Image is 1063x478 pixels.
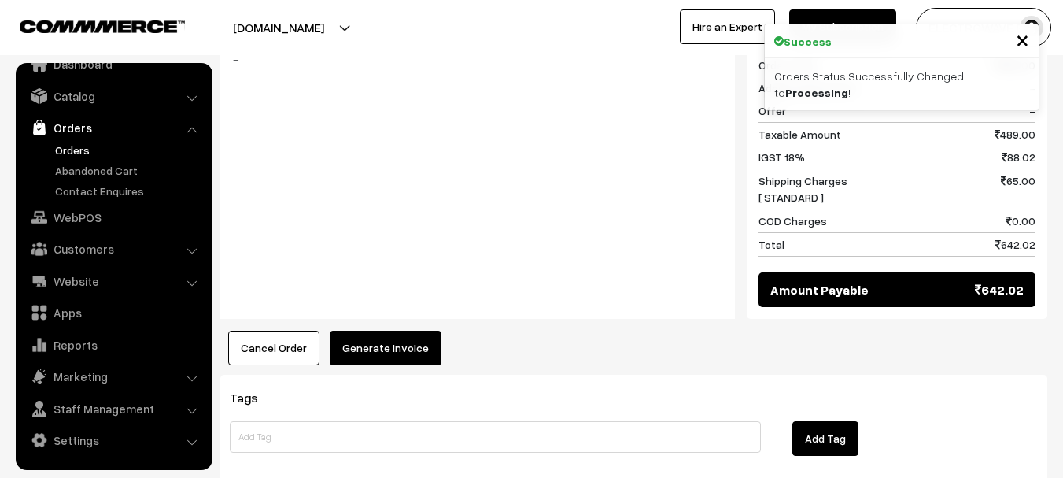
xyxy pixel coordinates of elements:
a: Settings [20,426,207,454]
a: Hire an Expert [680,9,775,44]
a: COMMMERCE [20,16,157,35]
div: Orders Status Successfully Changed to ! [765,58,1039,110]
span: Tags [230,390,277,406]
a: Customers [20,235,207,263]
span: 642.02 [995,236,1035,253]
a: Reports [20,331,207,359]
button: [DOMAIN_NAME] [178,8,379,47]
a: Orders [51,142,207,158]
button: Generate Invoice [330,331,441,365]
input: Add Tag [230,421,761,453]
span: 88.02 [1002,149,1035,165]
button: Add Tag [792,421,858,456]
span: Amount Payable [770,280,869,299]
strong: Processing [785,86,848,99]
button: Cancel Order [228,331,319,365]
button: Close [1016,28,1029,51]
span: Total [758,236,784,253]
span: 489.00 [995,126,1035,143]
span: 642.02 [975,280,1024,299]
a: Orders [20,113,207,142]
span: Additional Discount [758,80,857,96]
button: ELECTROWAVE DE… [916,8,1051,47]
img: COMMMERCE [20,20,185,32]
strong: Success [784,33,832,50]
a: Abandoned Cart [51,162,207,179]
span: Offer [758,102,786,119]
a: Website [20,267,207,295]
span: Shipping Charges [ STANDARD ] [758,172,847,206]
a: Dashboard [20,50,207,78]
a: Apps [20,298,207,327]
a: Marketing [20,362,207,391]
blockquote: - [232,50,723,69]
span: IGST 18% [758,149,805,165]
a: Catalog [20,82,207,110]
span: 65.00 [1001,172,1035,206]
span: COD Charges [758,213,827,229]
img: user [1020,16,1043,39]
a: My Subscription [789,9,896,44]
span: Taxable Amount [758,126,841,143]
a: Staff Management [20,395,207,423]
span: Order Total [758,57,815,73]
span: × [1016,24,1029,54]
a: WebPOS [20,203,207,232]
span: 0.00 [1006,213,1035,229]
a: Contact Enquires [51,183,207,199]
